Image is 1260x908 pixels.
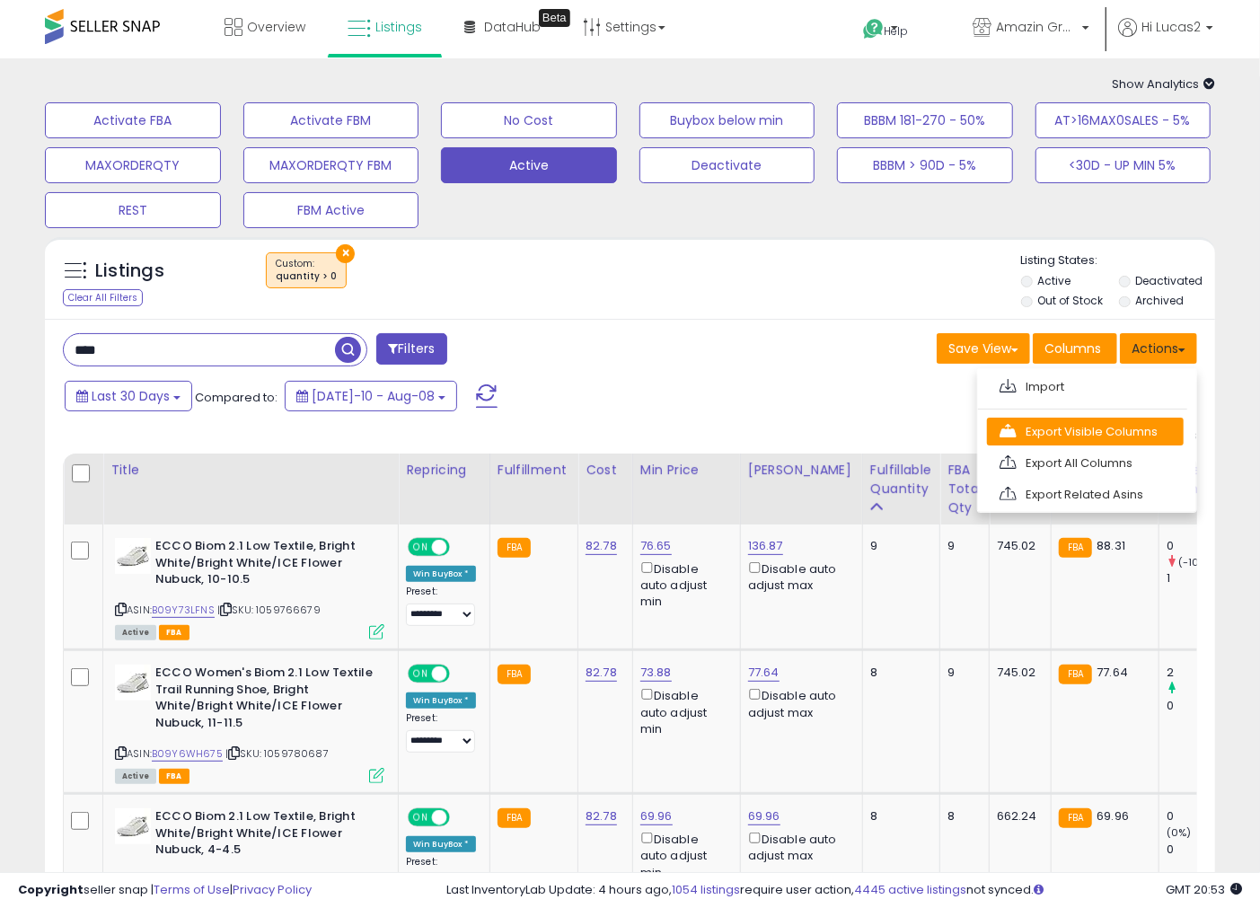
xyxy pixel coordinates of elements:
button: Filters [376,333,446,365]
div: 8 [870,665,926,681]
span: OFF [447,540,476,555]
b: ECCO Biom 2.1 Low Textile, Bright White/Bright White/ICE Flower Nubuck, 4-4.5 [155,808,374,863]
button: No Cost [441,102,617,138]
button: REST [45,192,221,228]
div: Tooltip anchor [539,9,570,27]
a: Export Visible Columns [987,418,1184,445]
a: Export Related Asins [987,480,1184,508]
a: 136.87 [748,537,783,555]
div: Disable auto adjust max [748,685,849,720]
span: | SKU: 1059766679 [217,603,321,617]
button: Deactivate [639,147,815,183]
div: ASIN: [115,538,384,638]
span: Hi Lucas2 [1141,18,1201,36]
button: Save View [937,333,1030,364]
div: Win BuyBox * [406,836,476,852]
span: Overview [247,18,305,36]
span: Columns [1044,339,1101,357]
a: B09Y73LFNS [152,603,215,618]
span: All listings currently available for purchase on Amazon [115,769,156,784]
div: Last InventoryLab Update: 4 hours ago, require user action, not synced. [446,882,1242,899]
div: Win BuyBox * [406,692,476,709]
div: Disable auto adjust min [640,829,727,880]
button: MAXORDERQTY FBM [243,147,419,183]
button: Active [441,147,617,183]
span: 2025-09-8 20:53 GMT [1166,881,1242,898]
div: FBA Total Qty [947,461,982,517]
button: Columns [1033,333,1117,364]
div: Title [110,461,391,480]
span: Compared to: [195,389,278,406]
div: 0 [1167,698,1239,714]
span: DataHub [484,18,541,36]
span: Help [885,23,909,39]
div: 745.02 [997,538,1037,554]
div: 0 [1167,842,1239,858]
a: 82.78 [586,664,617,682]
div: Disable auto adjust min [640,685,727,736]
button: [DATE]-10 - Aug-08 [285,381,457,411]
div: 1 [1167,570,1239,586]
span: ON [410,810,432,825]
div: 2 [1167,665,1239,681]
div: [PERSON_NAME] [748,461,855,480]
label: Deactivated [1135,273,1203,288]
span: ON [410,666,432,682]
a: Export All Columns [987,449,1184,477]
small: (0%) [1167,825,1192,840]
a: Hi Lucas2 [1118,18,1213,58]
p: Listing States: [1021,252,1215,269]
div: 9 [947,665,975,681]
a: 4445 active listings [854,881,966,898]
button: Activate FBM [243,102,419,138]
a: 82.78 [586,807,617,825]
div: Repricing [406,461,482,480]
small: FBA [498,665,531,684]
button: × [336,244,355,263]
div: Clear All Filters [63,289,143,306]
a: 82.78 [586,537,617,555]
a: Help [849,4,944,58]
button: BBBM 181-270 - 50% [837,102,1013,138]
span: 69.96 [1097,807,1129,824]
strong: Copyright [18,881,84,898]
span: OFF [447,810,476,825]
small: FBA [1059,808,1092,828]
a: 77.64 [748,664,780,682]
div: 745.02 [997,665,1037,681]
button: Actions [1120,333,1197,364]
div: quantity > 0 [276,270,337,283]
span: 77.64 [1097,664,1128,681]
button: Buybox below min [639,102,815,138]
span: FBA [159,625,189,640]
span: 88.31 [1097,537,1125,554]
label: Archived [1135,293,1184,308]
div: 9 [947,538,975,554]
span: Last 30 Days [92,387,170,405]
div: Disable auto adjust min [640,559,727,610]
div: 0 [1167,538,1239,554]
span: OFF [447,666,476,682]
div: Fulfillment [498,461,570,480]
img: 31nz9jucNRL._SL40_.jpg [115,808,151,844]
b: ECCO Biom 2.1 Low Textile, Bright White/Bright White/ICE Flower Nubuck, 10-10.5 [155,538,374,593]
button: AT>16MAX0SALES - 5% [1035,102,1212,138]
div: seller snap | | [18,882,312,899]
a: 69.96 [640,807,673,825]
button: MAXORDERQTY [45,147,221,183]
b: ECCO Women's Biom 2.1 Low Textile Trail Running Shoe, Bright White/Bright White/ICE Flower Nubuck... [155,665,374,736]
button: <30D - UP MIN 5% [1035,147,1212,183]
a: Privacy Policy [233,881,312,898]
small: (-100%) [1178,555,1220,569]
div: Min Price [640,461,733,480]
small: FBA [498,808,531,828]
span: FBA [159,769,189,784]
span: All listings currently available for purchase on Amazon [115,625,156,640]
span: ON [410,540,432,555]
button: BBBM > 90D - 5% [837,147,1013,183]
div: Preset: [406,586,476,626]
div: 8 [870,808,926,824]
img: 31nz9jucNRL._SL40_.jpg [115,665,151,701]
a: Terms of Use [154,881,230,898]
span: Listings [375,18,422,36]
